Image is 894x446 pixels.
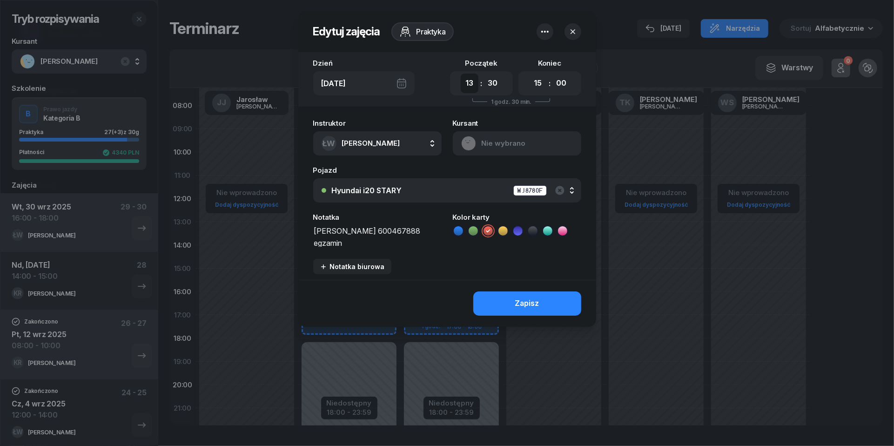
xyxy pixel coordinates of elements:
[342,139,400,148] span: [PERSON_NAME]
[313,178,581,203] button: Hyundai i20 STARYWJ8780F
[313,131,442,155] button: ŁW[PERSON_NAME]
[332,187,402,194] div: Hyundai i20 STARY
[320,263,385,270] div: Notatka biurowa
[513,185,547,196] div: WJ8780F
[313,24,380,39] h2: Edytuj zajęcia
[515,297,539,310] div: Zapisz
[480,78,482,89] div: :
[323,140,336,148] span: ŁW
[473,291,581,316] button: Zapisz
[313,259,391,274] button: Notatka biurowa
[549,78,551,89] div: :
